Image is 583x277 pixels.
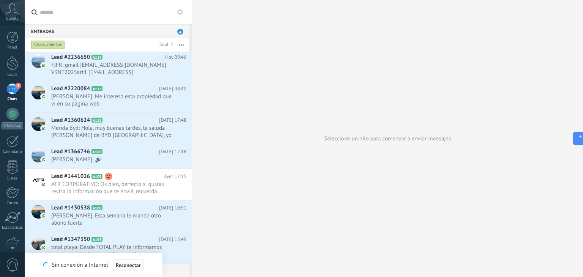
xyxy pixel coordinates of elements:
div: WhatsApp [2,122,23,129]
img: com.amocrm.amocrmwa.svg [41,126,46,131]
span: [PERSON_NAME]: Esta semana le mando otro abono fuerte [51,212,172,227]
span: 4 [177,29,183,35]
div: Correo [2,201,24,206]
a: Lead #1430538 A108 [DATE] 10:51 [PERSON_NAME]: Esta semana le mando otro abono fuerte [25,200,192,231]
span: ATR CORPORATIVO: Ok bien, perfecto si gustas revisa la información que te envié, recuerda también... [51,181,172,195]
span: A107 [91,149,102,154]
a: Lead #1347350 A105 [DATE] 15:49 total playa: Desde TOTAL PLAY te informamos que tu cuenta tiene u... [25,232,192,263]
span: 4 [15,83,21,89]
span: A109 [91,174,102,179]
div: Estadísticas [2,225,24,230]
div: Entradas [25,24,189,38]
span: Lead #1441026 [51,173,90,180]
span: Lead #1366746 [51,148,90,156]
img: com.amocrm.amocrmwa.svg [41,157,46,162]
span: Lead #2220084 [51,85,90,93]
span: [DATE] 10:51 [159,204,186,212]
span: A112 [91,118,102,123]
span: total playa: Desde TOTAL PLAY te informamos que tu cuenta tiene un saldo pendiente y podemos baja... [51,244,172,258]
img: com.amocrm.amocrmwa.svg [41,182,46,187]
span: [DATE] 08:40 [159,85,186,93]
span: Cuenta [6,16,19,21]
span: [DATE] 15:49 [159,236,186,243]
span: Lead #1347350 [51,236,90,243]
div: Total: 7 [156,41,173,49]
span: Lead #1430538 [51,204,90,212]
div: Listas [2,176,24,181]
span: [PERSON_NAME]: 🔊 [51,156,172,163]
span: Reconectar [116,263,141,268]
a: Lead #1360624 A112 [DATE] 17:48 Merida Byd: Hola, muy buenas tardes, le saluda [PERSON_NAME] de B... [25,113,192,144]
span: A113 [91,86,102,91]
a: Lead #2236650 A114 Hoy 09:46 FJFR: gmail [EMAIL_ADDRESS][DOMAIN_NAME] V3NT2025art1 [EMAIL_ADDRESS... [25,50,192,81]
button: Reconectar [113,259,144,271]
span: FJFR: gmail [EMAIL_ADDRESS][DOMAIN_NAME] V3NT2025art1 [EMAIL_ADDRESS][DOMAIN_NAME] 9991783994 [51,61,172,76]
div: Chats abiertos [31,40,65,49]
img: com.amocrm.amocrmwa.svg [41,63,46,68]
span: [DATE] 17:18 [159,148,186,156]
div: Calendario [2,150,24,154]
div: Chats [2,97,24,102]
span: Merida Byd: Hola, muy buenas tardes, le saluda [PERSON_NAME] de BYD [GEOGRAPHIC_DATA], yo le esta... [51,124,172,139]
span: A114 [91,55,102,60]
span: Ayer 17:15 [164,173,186,180]
span: Lead #1360624 [51,116,90,124]
img: com.amocrm.amocrmwa.svg [41,245,46,250]
button: Más [173,38,189,52]
span: A108 [91,205,102,210]
img: com.amocrm.amocrmwa.svg [41,94,46,99]
span: A105 [91,237,102,242]
div: Leads [2,72,24,77]
img: com.amocrm.amocrmwa.svg [41,213,46,219]
span: [PERSON_NAME]: Me interesó esta propiedad que vi en su página web [51,93,172,107]
span: Lead #2236650 [51,54,90,61]
div: Panel [2,45,24,50]
span: Hoy 09:46 [165,54,186,61]
div: Sin conexión a Internet [43,259,143,271]
a: Lead #1441026 A109 Ayer 17:15 ATR CORPORATIVO: Ok bien, perfecto si gustas revisa la información ... [25,169,192,200]
span: [DATE] 17:48 [159,116,186,124]
a: Lead #1366746 A107 [DATE] 17:18 [PERSON_NAME]: 🔊 [25,144,192,168]
a: Lead #2220084 A113 [DATE] 08:40 [PERSON_NAME]: Me interesó esta propiedad que vi en su página web [25,81,192,112]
